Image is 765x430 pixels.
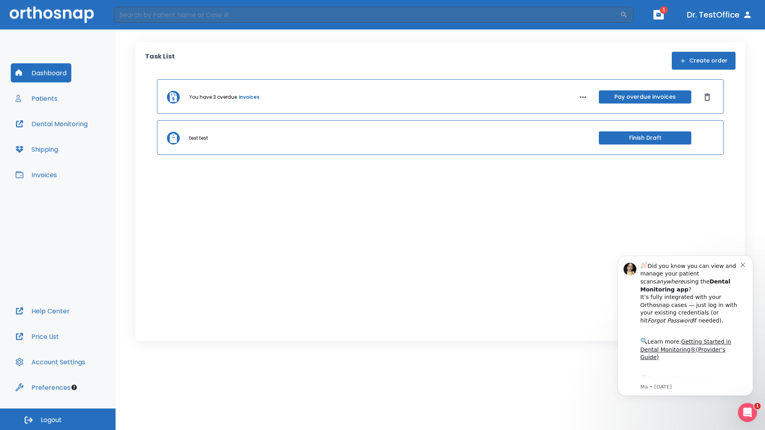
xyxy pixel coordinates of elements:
[35,140,135,147] p: Message from Ma, sent 3w ago
[11,114,92,133] button: Dental Monitoring
[672,52,736,70] button: Create order
[135,17,141,23] button: Dismiss notification
[189,135,208,142] p: test test
[11,378,75,397] button: Preferences
[11,327,64,346] button: Price List
[35,132,106,146] a: App Store
[71,384,78,391] div: Tooltip anchor
[11,352,90,371] button: Account Settings
[239,94,259,101] a: invoices
[599,131,691,145] button: Finish Draft
[606,244,765,408] iframe: Intercom notifications message
[35,130,135,170] div: Download the app: | ​ Let us know if you need help getting started!
[660,6,668,14] span: 1
[11,89,62,108] button: Patients
[10,6,94,23] img: Orthosnap
[701,91,714,104] button: Dismiss
[189,94,237,101] p: You have 3 overdue
[684,8,755,22] button: Dr. TestOffice
[11,140,63,159] button: Shipping
[738,403,757,422] iframe: Intercom live chat
[754,403,761,409] span: 1
[599,90,691,104] button: Pay overdue invoices
[41,416,62,424] span: Logout
[114,7,620,23] input: Search by Patient Name or Case #
[11,165,62,184] button: Invoices
[145,52,175,70] p: Task List
[11,63,71,82] button: Dashboard
[11,301,75,321] button: Help Center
